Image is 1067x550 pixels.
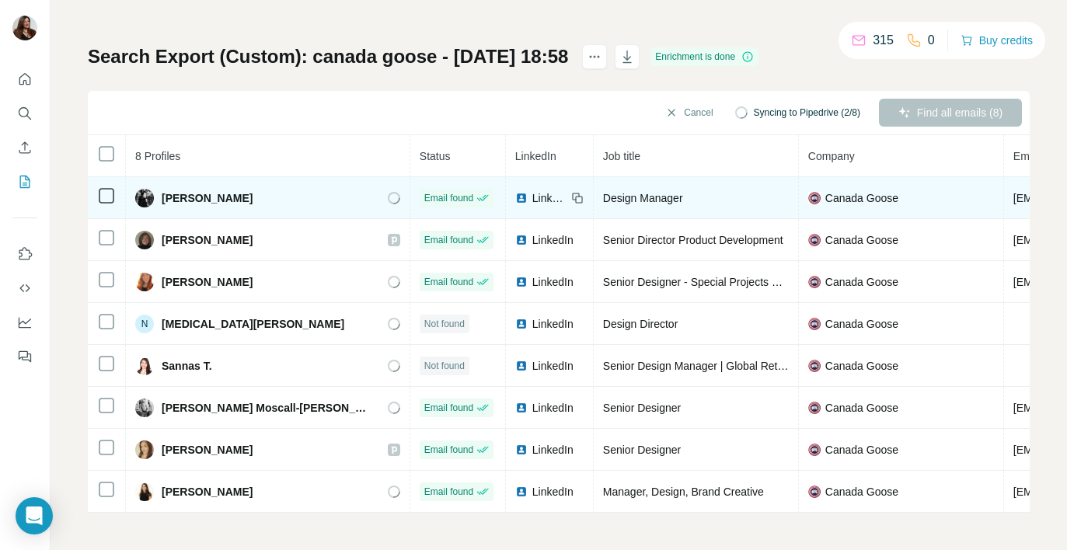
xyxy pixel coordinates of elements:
[603,150,640,162] span: Job title
[12,99,37,127] button: Search
[12,308,37,336] button: Dashboard
[420,150,451,162] span: Status
[808,276,821,288] img: company-logo
[135,357,154,375] img: Avatar
[12,343,37,371] button: Feedback
[654,99,724,127] button: Cancel
[515,192,528,204] img: LinkedIn logo
[515,444,528,456] img: LinkedIn logo
[603,276,895,288] span: Senior Designer - Special Projects & [GEOGRAPHIC_DATA]
[532,274,574,290] span: LinkedIn
[135,189,154,207] img: Avatar
[515,234,528,246] img: LinkedIn logo
[16,497,53,534] div: Open Intercom Messenger
[808,444,821,456] img: company-logo
[135,273,154,291] img: Avatar
[808,360,821,372] img: company-logo
[162,442,253,458] span: [PERSON_NAME]
[532,232,574,248] span: LinkedIn
[162,400,372,416] span: [PERSON_NAME] Moscall-[PERSON_NAME]
[135,315,154,333] div: N
[424,485,473,499] span: Email found
[515,150,556,162] span: LinkedIn
[1013,150,1041,162] span: Email
[424,443,473,457] span: Email found
[603,402,681,414] span: Senior Designer
[650,47,758,66] div: Enrichment is done
[825,400,898,416] span: Canada Goose
[825,190,898,206] span: Canada Goose
[135,482,154,501] img: Avatar
[424,275,473,289] span: Email found
[825,358,898,374] span: Canada Goose
[12,168,37,196] button: My lists
[135,440,154,459] img: Avatar
[825,316,898,332] span: Canada Goose
[603,234,783,246] span: Senior Director Product Development
[135,399,154,417] img: Avatar
[532,190,567,206] span: LinkedIn
[754,106,860,120] span: Syncing to Pipedrive (2/8)
[424,317,465,331] span: Not found
[603,192,683,204] span: Design Manager
[515,318,528,330] img: LinkedIn logo
[162,274,253,290] span: [PERSON_NAME]
[808,486,821,498] img: company-logo
[825,484,898,500] span: Canada Goose
[162,316,344,332] span: [MEDICAL_DATA][PERSON_NAME]
[532,400,574,416] span: LinkedIn
[825,232,898,248] span: Canada Goose
[135,231,154,249] img: Avatar
[808,318,821,330] img: company-logo
[135,150,180,162] span: 8 Profiles
[88,44,568,69] h1: Search Export (Custom): canada goose - [DATE] 18:58
[808,150,855,162] span: Company
[162,190,253,206] span: [PERSON_NAME]
[928,31,935,50] p: 0
[582,44,607,69] button: actions
[515,486,528,498] img: LinkedIn logo
[532,442,574,458] span: LinkedIn
[808,192,821,204] img: company-logo
[162,232,253,248] span: [PERSON_NAME]
[808,234,821,246] img: company-logo
[825,274,898,290] span: Canada Goose
[603,318,678,330] span: Design Director
[532,316,574,332] span: LinkedIn
[424,191,473,205] span: Email found
[424,401,473,415] span: Email found
[12,134,37,162] button: Enrich CSV
[515,360,528,372] img: LinkedIn logo
[808,402,821,414] img: company-logo
[515,402,528,414] img: LinkedIn logo
[12,274,37,302] button: Use Surfe API
[424,233,473,247] span: Email found
[873,31,894,50] p: 315
[532,484,574,500] span: LinkedIn
[12,16,37,40] img: Avatar
[603,486,764,498] span: Manager, Design, Brand Creative
[515,276,528,288] img: LinkedIn logo
[825,442,898,458] span: Canada Goose
[961,30,1033,51] button: Buy credits
[162,484,253,500] span: [PERSON_NAME]
[603,444,681,456] span: Senior Designer
[12,240,37,268] button: Use Surfe on LinkedIn
[532,358,574,374] span: LinkedIn
[603,360,932,372] span: Senior Design Manager | Global Retail Store Development & Design
[424,359,465,373] span: Not found
[162,358,212,374] span: Sannas T.
[12,65,37,93] button: Quick start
